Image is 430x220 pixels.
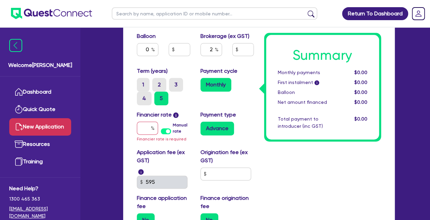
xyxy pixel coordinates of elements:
a: Resources [9,136,71,153]
label: Advance [200,122,234,135]
a: Dropdown toggle [409,5,427,23]
input: Search by name, application ID or mobile number... [112,8,317,19]
label: 4 [137,92,152,105]
a: Return To Dashboard [342,7,408,20]
span: Welcome [PERSON_NAME] [8,61,72,69]
a: Quick Quote [9,101,71,118]
label: Origination fee (ex GST) [200,148,254,165]
div: Balloon [273,89,339,96]
label: Manual rate [173,122,190,134]
h1: Summary [278,47,367,64]
span: i [138,169,144,175]
span: $0.00 [354,80,367,85]
label: Monthly [200,78,231,92]
span: Financier rate is required [137,137,186,141]
span: $0.00 [354,99,367,105]
a: Training [9,153,71,170]
img: resources [15,140,23,148]
label: Finance application fee [137,194,190,210]
a: New Application [9,118,71,136]
img: new-application [15,123,23,131]
label: Brokerage (ex GST) [200,32,249,40]
img: quest-connect-logo-blue [11,8,92,19]
div: Total payment to introducer (inc GST) [273,115,339,130]
a: [EMAIL_ADDRESS][DOMAIN_NAME] [9,205,71,220]
a: Dashboard [9,83,71,101]
img: quick-quote [15,105,23,113]
div: Monthly payments [273,69,339,76]
img: icon-menu-close [9,39,22,52]
span: $0.00 [354,116,367,122]
label: Balloon [137,32,156,40]
div: Net amount financed [273,99,339,106]
span: Need Help? [9,184,71,193]
label: Financier rate [137,111,179,119]
span: i [314,81,319,85]
label: Application fee (ex GST) [137,148,190,165]
div: First instalment [273,79,339,86]
label: Finance origination fee [200,194,254,210]
label: Payment cycle [200,67,237,75]
label: 2 [152,78,166,92]
label: 3 [169,78,183,92]
span: $0.00 [354,70,367,75]
span: $0.00 [354,90,367,95]
span: i [173,112,179,118]
label: 1 [137,78,149,92]
label: 5 [154,92,168,105]
img: training [15,157,23,166]
label: Term (years) [137,67,168,75]
label: Payment type [200,111,236,119]
span: 1300 465 363 [9,195,71,203]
